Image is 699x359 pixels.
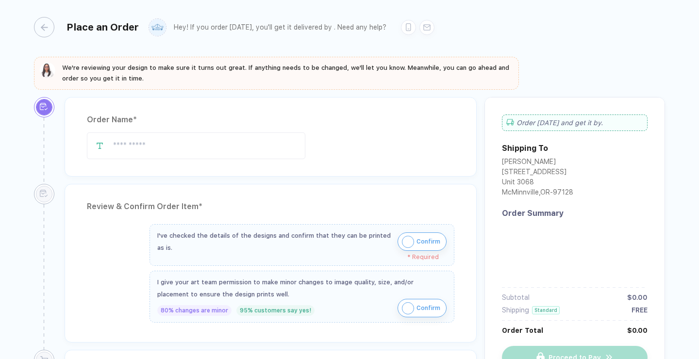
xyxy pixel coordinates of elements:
div: Order Name [87,112,454,128]
div: Order Summary [502,209,648,218]
img: sophie [40,63,55,78]
div: Review & Confirm Order Item [87,199,454,214]
div: 95% customers say yes! [236,305,315,316]
div: Order [DATE] and get it by . [502,114,648,131]
div: I give your art team permission to make minor changes to image quality, size, and/or placement to... [157,276,447,300]
div: Shipping [502,306,529,314]
div: Subtotal [502,294,530,301]
img: icon [402,236,414,248]
div: Order Total [502,326,543,334]
div: Shipping To [502,144,548,153]
button: iconConfirm [398,232,447,251]
div: FREE [632,306,648,314]
span: We're reviewing your design to make sure it turns out great. If anything needs to be changed, we'... [62,64,509,82]
div: * Required [157,254,439,261]
div: [STREET_ADDRESS] [502,168,573,178]
div: 80% changes are minor [157,305,232,316]
button: We're reviewing your design to make sure it turns out great. If anything needs to be changed, we'... [40,63,513,84]
button: iconConfirm [398,299,447,317]
span: Confirm [416,234,440,249]
div: Unit 3068 [502,178,573,188]
img: user profile [149,19,166,36]
div: Hey! If you order [DATE], you'll get it delivered by . Need any help? [174,23,386,32]
span: Confirm [416,300,440,316]
div: McMinnville , OR - 97128 [502,188,573,198]
div: $0.00 [627,326,648,334]
div: $0.00 [627,294,648,301]
div: [PERSON_NAME] [502,158,573,168]
div: I've checked the details of the designs and confirm that they can be printed as is. [157,229,393,254]
div: Place an Order [67,21,139,33]
div: Standard [532,306,560,314]
img: icon [402,302,414,314]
